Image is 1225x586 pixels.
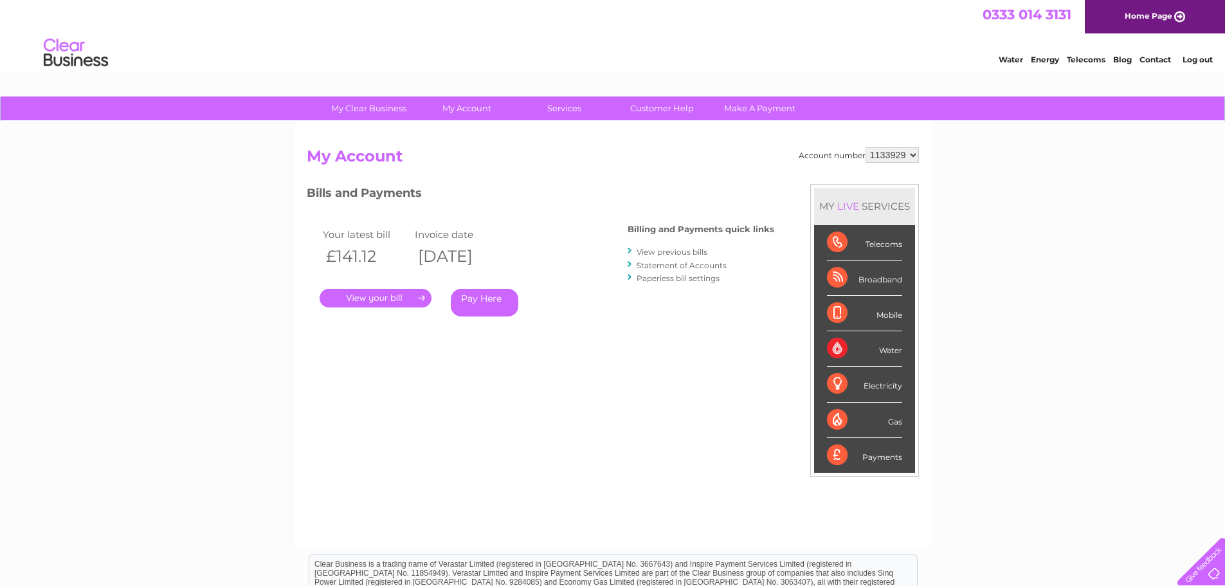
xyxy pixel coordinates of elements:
[1113,55,1132,64] a: Blog
[320,289,431,307] a: .
[827,403,902,438] div: Gas
[999,55,1023,64] a: Water
[827,296,902,331] div: Mobile
[320,226,412,243] td: Your latest bill
[1067,55,1105,64] a: Telecoms
[307,184,774,206] h3: Bills and Payments
[835,200,862,212] div: LIVE
[451,289,518,316] a: Pay Here
[412,226,504,243] td: Invoice date
[827,367,902,402] div: Electricity
[1139,55,1171,64] a: Contact
[43,33,109,73] img: logo.png
[637,261,727,270] a: Statement of Accounts
[307,147,919,172] h2: My Account
[827,331,902,367] div: Water
[609,96,715,120] a: Customer Help
[320,243,412,270] th: £141.12
[413,96,520,120] a: My Account
[827,261,902,296] div: Broadband
[511,96,617,120] a: Services
[309,7,917,62] div: Clear Business is a trading name of Verastar Limited (registered in [GEOGRAPHIC_DATA] No. 3667643...
[1031,55,1059,64] a: Energy
[827,225,902,261] div: Telecoms
[628,224,774,234] h4: Billing and Payments quick links
[316,96,422,120] a: My Clear Business
[707,96,813,120] a: Make A Payment
[1183,55,1213,64] a: Log out
[827,438,902,473] div: Payments
[814,188,915,224] div: MY SERVICES
[983,6,1071,23] a: 0333 014 3131
[799,147,919,163] div: Account number
[412,243,504,270] th: [DATE]
[637,247,707,257] a: View previous bills
[637,273,720,283] a: Paperless bill settings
